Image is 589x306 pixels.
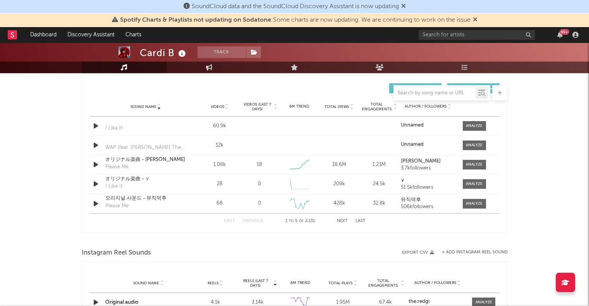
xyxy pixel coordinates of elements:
[105,125,122,132] div: I Like It
[105,144,186,152] div: WAP (feat. [PERSON_NAME] Thee Stallion)
[442,250,508,255] button: + Add Instagram Reel Sound
[25,27,62,43] a: Dashboard
[258,200,261,207] div: 0
[401,197,455,203] a: 뮤직덕후
[401,166,455,171] div: 3.7k followers
[361,161,397,169] div: 1.23M
[258,180,261,188] div: 0
[202,161,238,169] div: 1.08k
[105,183,122,190] div: I Like It
[202,122,238,130] div: 60.9k
[402,250,434,255] button: Export CSV
[105,300,138,305] a: Original audio
[414,280,456,285] span: Author / Followers
[202,180,238,188] div: 28
[419,30,535,40] input: Search for artists
[401,178,405,183] strong: ∨
[120,17,471,23] span: : Some charts are now updating. We are continuing to work on the issue
[105,163,129,171] div: Please Me
[224,219,235,223] button: First
[401,204,455,210] div: 506k followers
[401,178,455,183] a: ∨
[557,32,563,38] button: 99+
[325,104,349,109] span: Total Views
[62,27,120,43] a: Discovery Assistant
[281,280,320,286] div: 6M Trend
[241,102,273,111] span: Videos (last 7 days)
[394,90,476,96] input: Search by song name or URL
[361,200,397,207] div: 32.8k
[105,175,186,183] a: オリジナル楽曲 - ∨
[289,219,294,223] span: to
[337,219,348,223] button: Next
[202,142,238,149] div: 12k
[321,200,357,207] div: 428k
[192,3,399,10] span: SoundCloud data and the SoundCloud Discovery Assistant is now updating
[401,159,455,164] a: [PERSON_NAME]
[120,27,147,43] a: Charts
[133,281,159,285] span: Sound Name
[434,250,508,255] div: + Add Instagram Reel Sound
[366,279,400,288] span: Total Engagements
[82,248,151,258] span: Instagram Reel Sounds
[321,180,357,188] div: 209k
[409,299,467,304] a: the.redgi
[211,104,224,109] span: Videos
[401,197,421,202] strong: 뮤직덕후
[120,17,271,23] span: Spotify Charts & Playlists not updating on Sodatone
[197,46,246,58] button: Track
[560,29,569,35] div: 99 +
[328,281,352,285] span: Total Plays
[299,219,304,223] span: of
[401,123,455,128] a: Unnamed
[401,123,424,128] strong: Unnamed
[401,185,455,190] div: 51.5k followers
[401,142,424,147] strong: Unnamed
[105,202,129,210] div: Please Me
[401,159,441,164] strong: [PERSON_NAME]
[105,156,186,164] a: オリジナル楽曲 - [PERSON_NAME]
[355,219,366,223] button: Last
[140,46,188,59] div: Cardi B
[202,200,238,207] div: 68
[447,83,500,93] button: Official(48)
[473,17,477,23] span: Dismiss
[257,161,262,169] div: 18
[208,281,218,285] span: Reels
[243,219,263,223] button: Previous
[361,180,397,188] div: 24.5k
[279,217,321,226] div: 1 5 2.131
[405,104,446,109] span: Author / Followers
[401,142,455,147] a: Unnamed
[361,102,392,111] span: Total Engagements
[131,104,156,109] span: Sound Name
[281,104,317,109] div: 6M Trend
[105,195,186,202] a: 오리지널 사운드 - 뮤직덕후
[321,161,357,169] div: 18.6M
[239,279,273,288] span: Reels (last 7 days)
[409,299,429,304] strong: the.redgi
[401,3,406,10] span: Dismiss
[389,83,441,93] button: UGC(2.1k)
